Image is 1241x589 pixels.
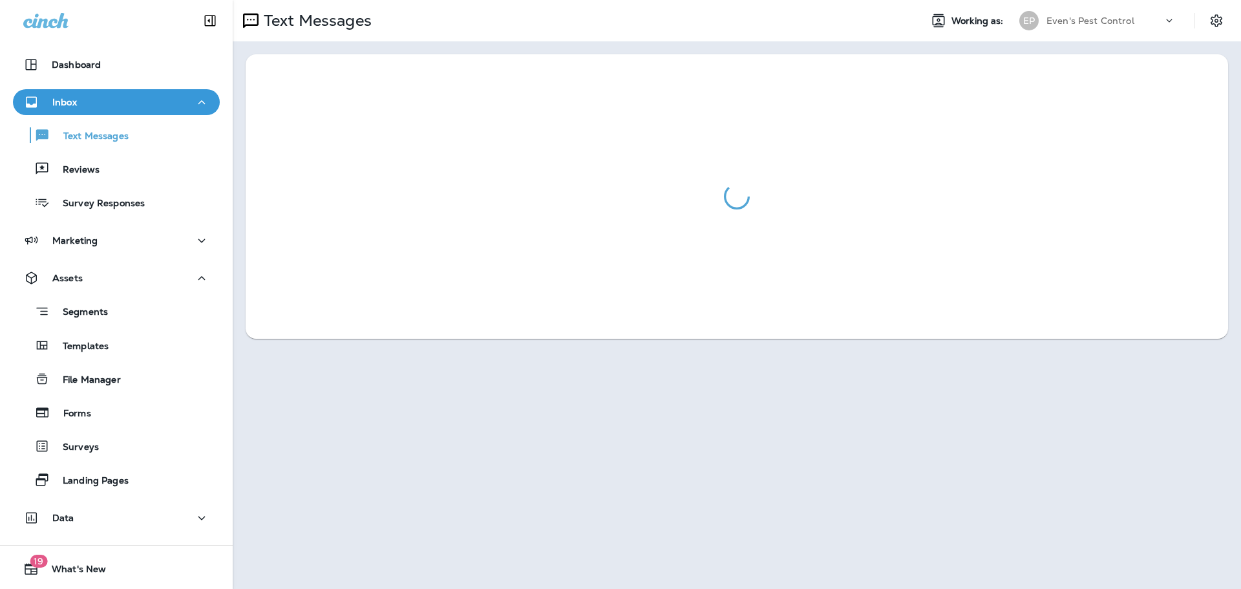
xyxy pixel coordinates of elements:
button: Reviews [13,155,220,182]
p: Marketing [52,235,98,246]
div: EP [1019,11,1039,30]
button: Segments [13,297,220,325]
p: Text Messages [50,131,129,143]
button: Surveys [13,433,220,460]
p: Dashboard [52,59,101,70]
p: Survey Responses [50,198,145,210]
button: Survey Responses [13,189,220,216]
p: Segments [50,306,108,319]
button: Assets [13,265,220,291]
button: Inbox [13,89,220,115]
button: Marketing [13,228,220,253]
button: Templates [13,332,220,359]
span: 19 [30,555,47,568]
span: What's New [39,564,106,579]
p: Landing Pages [50,475,129,487]
p: Assets [52,273,83,283]
span: Working as: [951,16,1006,27]
button: File Manager [13,365,220,392]
p: Inbox [52,97,77,107]
p: Data [52,513,74,523]
button: Forms [13,399,220,426]
p: Reviews [50,164,100,177]
button: 19What's New [13,556,220,582]
p: Templates [50,341,109,353]
button: Landing Pages [13,466,220,493]
p: Even's Pest Control [1046,16,1134,26]
button: Data [13,505,220,531]
p: Forms [50,408,91,420]
button: Settings [1205,9,1228,32]
p: File Manager [50,374,121,387]
button: Collapse Sidebar [192,8,228,34]
button: Text Messages [13,122,220,149]
button: Dashboard [13,52,220,78]
p: Text Messages [259,11,372,30]
p: Surveys [50,442,99,454]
